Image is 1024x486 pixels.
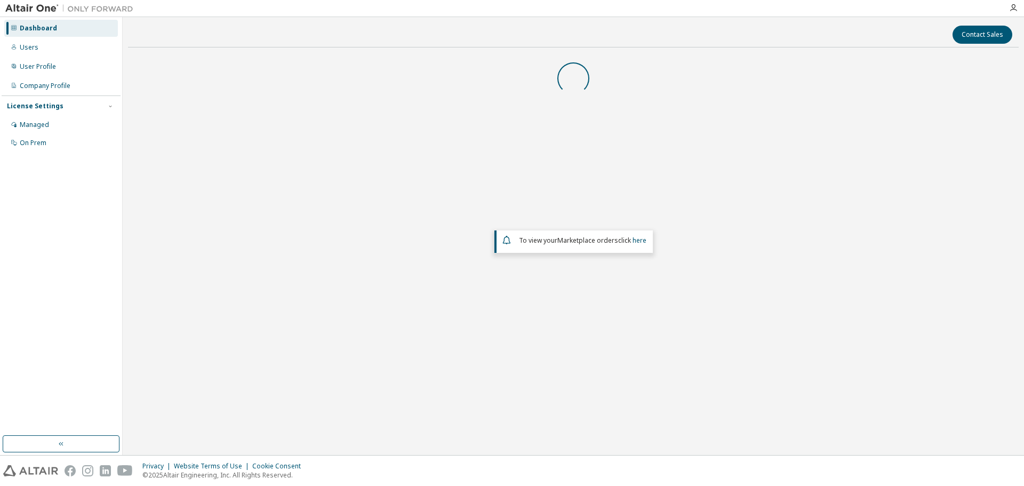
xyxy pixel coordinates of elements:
[7,102,63,110] div: License Settings
[519,236,646,245] span: To view your click
[20,121,49,129] div: Managed
[20,43,38,52] div: Users
[142,462,174,471] div: Privacy
[3,465,58,476] img: altair_logo.svg
[557,236,618,245] em: Marketplace orders
[65,465,76,476] img: facebook.svg
[174,462,252,471] div: Website Terms of Use
[20,62,56,71] div: User Profile
[20,139,46,147] div: On Prem
[117,465,133,476] img: youtube.svg
[633,236,646,245] a: here
[953,26,1012,44] button: Contact Sales
[5,3,139,14] img: Altair One
[20,82,70,90] div: Company Profile
[142,471,307,480] p: © 2025 Altair Engineering, Inc. All Rights Reserved.
[100,465,111,476] img: linkedin.svg
[20,24,57,33] div: Dashboard
[82,465,93,476] img: instagram.svg
[252,462,307,471] div: Cookie Consent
